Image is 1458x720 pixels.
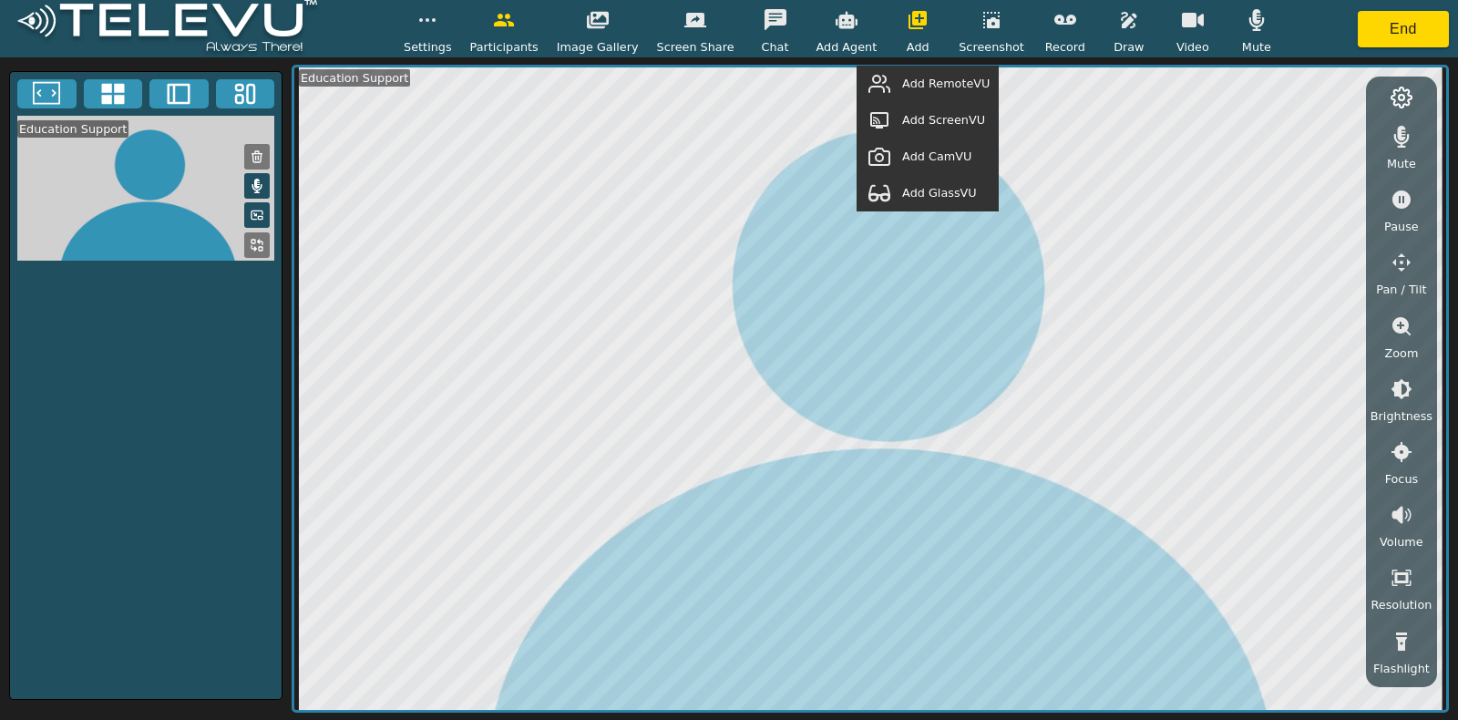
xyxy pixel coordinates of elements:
[1114,38,1144,56] span: Draw
[244,202,270,228] button: Picture in Picture
[902,148,971,165] span: Add CamVU
[902,184,977,201] span: Add GlassVU
[557,38,639,56] span: Image Gallery
[216,79,275,108] button: Three Window Medium
[762,38,789,56] span: Chat
[1384,345,1418,362] span: Zoom
[1176,38,1209,56] span: Video
[84,79,143,108] button: 4x4
[149,79,209,108] button: Two Window Medium
[470,38,539,56] span: Participants
[404,38,452,56] span: Settings
[1045,38,1085,56] span: Record
[1384,218,1419,235] span: Pause
[657,38,734,56] span: Screen Share
[17,79,77,108] button: Fullscreen
[1380,533,1423,550] span: Volume
[959,38,1024,56] span: Screenshot
[1358,11,1449,47] button: End
[816,38,878,56] span: Add Agent
[1242,38,1271,56] span: Mute
[907,38,929,56] span: Add
[244,232,270,258] button: Replace Feed
[902,75,990,92] span: Add RemoteVU
[1371,596,1432,613] span: Resolution
[902,111,985,129] span: Add ScreenVU
[244,173,270,199] button: Mute
[1387,155,1416,172] span: Mute
[17,120,128,138] div: Education Support
[1373,660,1430,677] span: Flashlight
[1371,407,1432,425] span: Brightness
[1376,281,1426,298] span: Pan / Tilt
[244,144,270,170] button: Remove Feed
[299,69,410,87] div: Education Support
[1385,470,1419,488] span: Focus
